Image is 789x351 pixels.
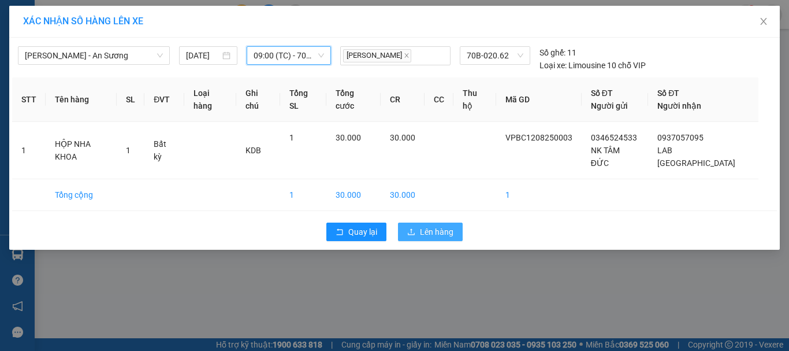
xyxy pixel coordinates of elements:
[254,47,325,64] span: 09:00 (TC) - 70B-020.62
[326,179,381,211] td: 30.000
[453,77,496,122] th: Thu hộ
[343,49,411,62] span: [PERSON_NAME]
[336,228,344,237] span: rollback
[747,6,780,38] button: Close
[539,59,646,72] div: Limousine 10 chỗ VIP
[186,49,219,62] input: 12/08/2025
[348,226,377,238] span: Quay lại
[58,73,122,82] span: VPBC1208250004
[4,7,55,58] img: logo
[390,133,415,142] span: 30.000
[236,77,280,122] th: Ghi chú
[126,146,131,155] span: 1
[91,19,155,33] span: Bến xe [GEOGRAPHIC_DATA]
[657,88,679,98] span: Số ĐT
[591,101,628,110] span: Người gửi
[336,133,361,142] span: 30.000
[467,47,523,64] span: 70B-020.62
[326,77,381,122] th: Tổng cước
[144,122,184,179] td: Bất kỳ
[3,84,70,91] span: In ngày:
[657,101,701,110] span: Người nhận
[12,122,46,179] td: 1
[539,46,576,59] div: 11
[591,146,620,168] span: NK TÂM ĐỨC
[91,51,142,58] span: Hotline: 19001152
[539,46,565,59] span: Số ghế:
[117,77,144,122] th: SL
[23,16,143,27] span: XÁC NHẬN SỐ HÀNG LÊN XE
[31,62,142,72] span: -----------------------------------------
[496,179,582,211] td: 1
[245,146,261,155] span: KDB
[381,77,425,122] th: CR
[326,223,386,241] button: rollbackQuay lại
[591,133,637,142] span: 0346524533
[404,53,410,58] span: close
[398,223,463,241] button: uploadLên hàng
[420,226,453,238] span: Lên hàng
[289,133,294,142] span: 1
[25,47,163,64] span: Châu Thành - An Sương
[407,228,415,237] span: upload
[12,77,46,122] th: STT
[496,77,582,122] th: Mã GD
[25,84,70,91] span: 09:46:51 [DATE]
[381,179,425,211] td: 30.000
[539,59,567,72] span: Loại xe:
[91,35,159,49] span: 01 Võ Văn Truyện, KP.1, Phường 2
[759,17,768,26] span: close
[280,77,326,122] th: Tổng SL
[46,77,117,122] th: Tên hàng
[91,6,158,16] strong: ĐỒNG PHƯỚC
[591,88,613,98] span: Số ĐT
[425,77,453,122] th: CC
[184,77,236,122] th: Loại hàng
[657,146,735,168] span: LAB [GEOGRAPHIC_DATA]
[3,75,122,82] span: [PERSON_NAME]:
[505,133,572,142] span: VPBC1208250003
[46,122,117,179] td: HỘP NHA KHOA
[657,133,704,142] span: 0937057095
[46,179,117,211] td: Tổng cộng
[144,77,184,122] th: ĐVT
[280,179,326,211] td: 1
